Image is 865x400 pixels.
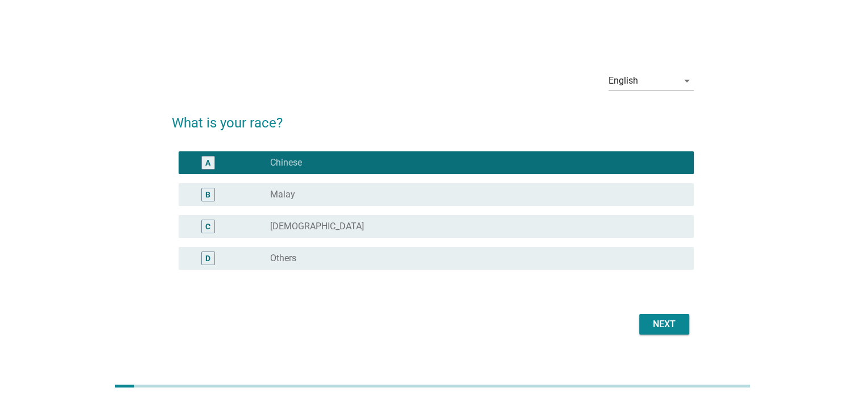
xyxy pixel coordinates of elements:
div: D [205,252,210,264]
div: Next [648,317,680,331]
button: Next [639,314,689,335]
label: Malay [270,189,295,200]
div: C [205,220,210,232]
i: arrow_drop_down [680,74,694,88]
div: B [205,188,210,200]
label: [DEMOGRAPHIC_DATA] [270,221,364,232]
div: English [609,76,638,86]
h2: What is your race? [172,101,694,133]
div: A [205,156,210,168]
label: Chinese [270,157,302,168]
label: Others [270,253,296,264]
